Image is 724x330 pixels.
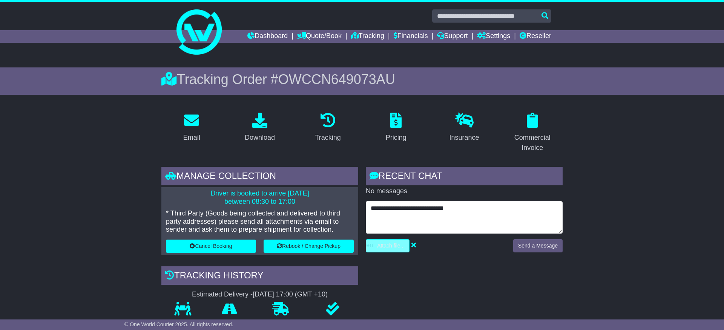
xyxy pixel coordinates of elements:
[520,30,551,43] a: Reseller
[513,239,563,252] button: Send a Message
[449,133,479,143] div: Insurance
[245,133,275,143] div: Download
[247,30,288,43] a: Dashboard
[178,110,205,145] a: Email
[381,110,411,145] a: Pricing
[264,240,354,253] button: Rebook / Change Pickup
[315,133,341,143] div: Tracking
[183,133,200,143] div: Email
[166,209,354,234] p: * Third Party (Goods being collected and delivered to third party addresses) please send all atta...
[240,110,280,145] a: Download
[386,133,406,143] div: Pricing
[161,167,358,187] div: Manage collection
[161,266,358,287] div: Tracking history
[502,110,563,156] a: Commercial Invoice
[310,110,346,145] a: Tracking
[166,189,354,206] p: Driver is booked to arrive [DATE] between 08:30 to 17:00
[161,290,358,299] div: Estimated Delivery -
[477,30,510,43] a: Settings
[124,321,233,327] span: © One World Courier 2025. All rights reserved.
[366,187,563,196] p: No messages
[444,110,484,145] a: Insurance
[351,30,384,43] a: Tracking
[366,167,563,187] div: RECENT CHAT
[437,30,468,43] a: Support
[253,290,328,299] div: [DATE] 17:00 (GMT +10)
[278,72,395,87] span: OWCCN649073AU
[394,30,428,43] a: Financials
[507,133,558,153] div: Commercial Invoice
[161,71,563,87] div: Tracking Order #
[297,30,342,43] a: Quote/Book
[166,240,256,253] button: Cancel Booking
